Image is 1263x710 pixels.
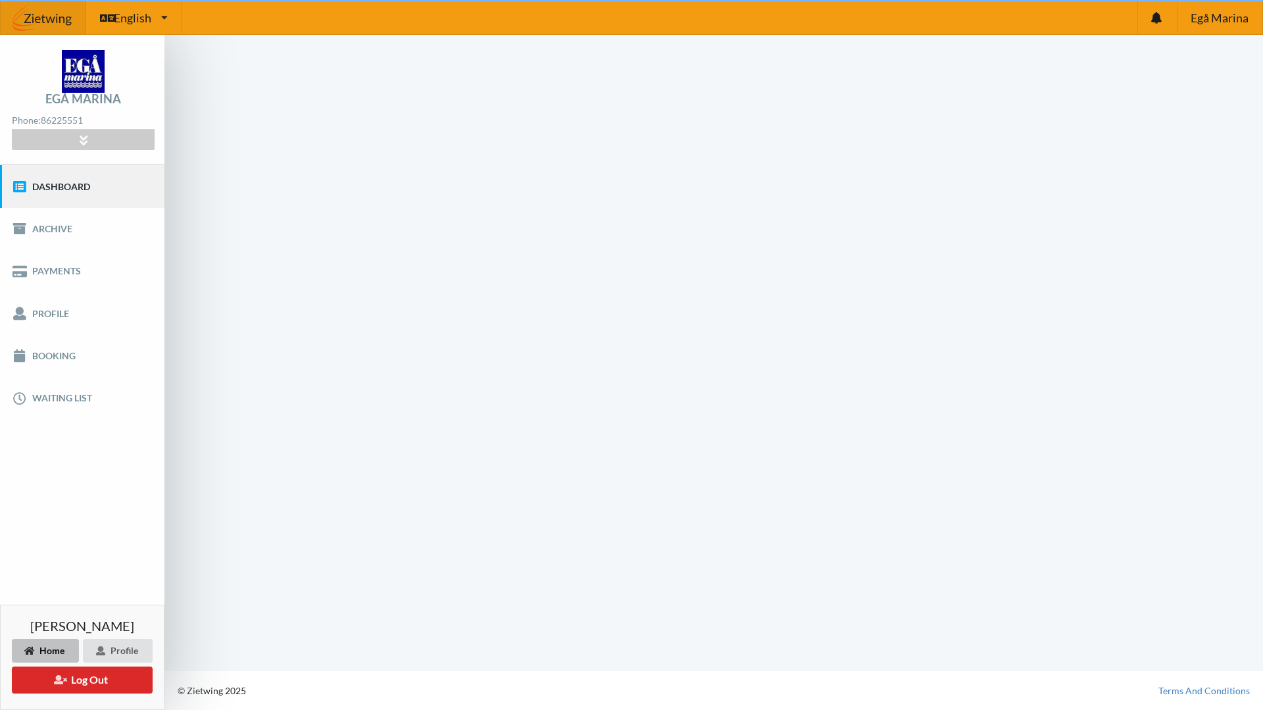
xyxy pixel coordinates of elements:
[1158,684,1250,697] a: Terms And Conditions
[41,114,83,126] strong: 86225551
[12,639,79,663] div: Home
[45,93,121,105] div: Egå Marina
[1191,12,1249,24] span: Egå Marina
[114,12,151,24] span: English
[83,639,153,663] div: Profile
[62,50,105,93] img: logo
[12,112,154,130] div: Phone:
[12,667,153,694] button: Log Out
[30,619,134,632] span: [PERSON_NAME]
